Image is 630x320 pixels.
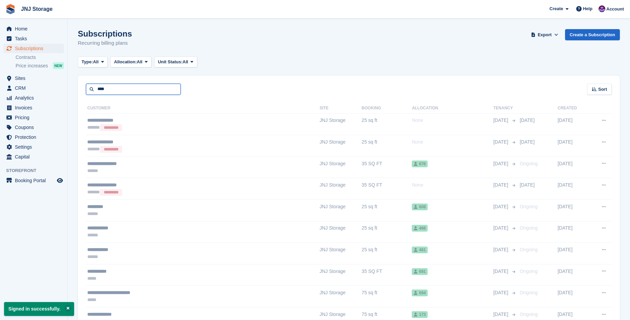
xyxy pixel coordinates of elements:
a: menu [3,34,64,43]
h1: Subscriptions [78,29,132,38]
a: menu [3,176,64,185]
a: menu [3,93,64,103]
span: CRM [15,83,55,93]
span: Export [538,31,552,38]
img: stora-icon-8386f47178a22dfd0bd8f6a31ec36ba5ce8667c1dd55bd0f319d3a0aa187defe.svg [5,4,16,14]
span: Analytics [15,93,55,103]
a: JNJ Storage [18,3,55,15]
a: menu [3,142,64,152]
a: menu [3,152,64,162]
a: menu [3,83,64,93]
img: Jonathan Scrase [599,5,605,12]
a: Preview store [56,176,64,185]
span: Create [549,5,563,12]
a: menu [3,113,64,122]
a: Price increases NEW [16,62,64,69]
span: Booking Portal [15,176,55,185]
span: Home [15,24,55,34]
span: Coupons [15,123,55,132]
a: menu [3,44,64,53]
span: Capital [15,152,55,162]
div: NEW [53,62,64,69]
span: Protection [15,132,55,142]
span: Subscriptions [15,44,55,53]
button: Export [530,29,560,40]
span: Settings [15,142,55,152]
span: Tasks [15,34,55,43]
span: Help [583,5,592,12]
a: Create a Subscription [565,29,620,40]
span: Sites [15,73,55,83]
p: Recurring billing plans [78,39,132,47]
a: menu [3,103,64,112]
span: Account [606,6,624,13]
span: Price increases [16,63,48,69]
a: menu [3,24,64,34]
span: Storefront [6,167,67,174]
p: Signed in successfully. [4,302,74,316]
span: Pricing [15,113,55,122]
a: menu [3,132,64,142]
span: Invoices [15,103,55,112]
a: menu [3,73,64,83]
a: menu [3,123,64,132]
a: Contracts [16,54,64,61]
